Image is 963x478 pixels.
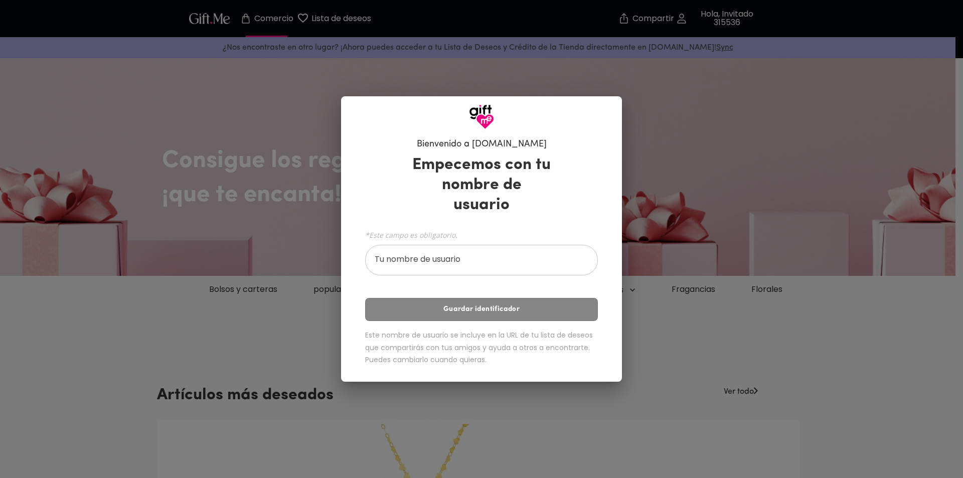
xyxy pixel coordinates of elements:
[365,330,593,365] font: Este nombre de usuario se incluye en la URL de tu lista de deseos que compartirás con tus amigos ...
[365,247,587,275] input: Tu nombre de usuario
[365,230,457,240] font: *Este campo es obligatorio.
[412,157,551,213] font: Empecemos con tu nombre de usuario
[417,140,547,149] font: Bienvenido a [DOMAIN_NAME]
[469,104,494,129] img: Logotipo de GiftMe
